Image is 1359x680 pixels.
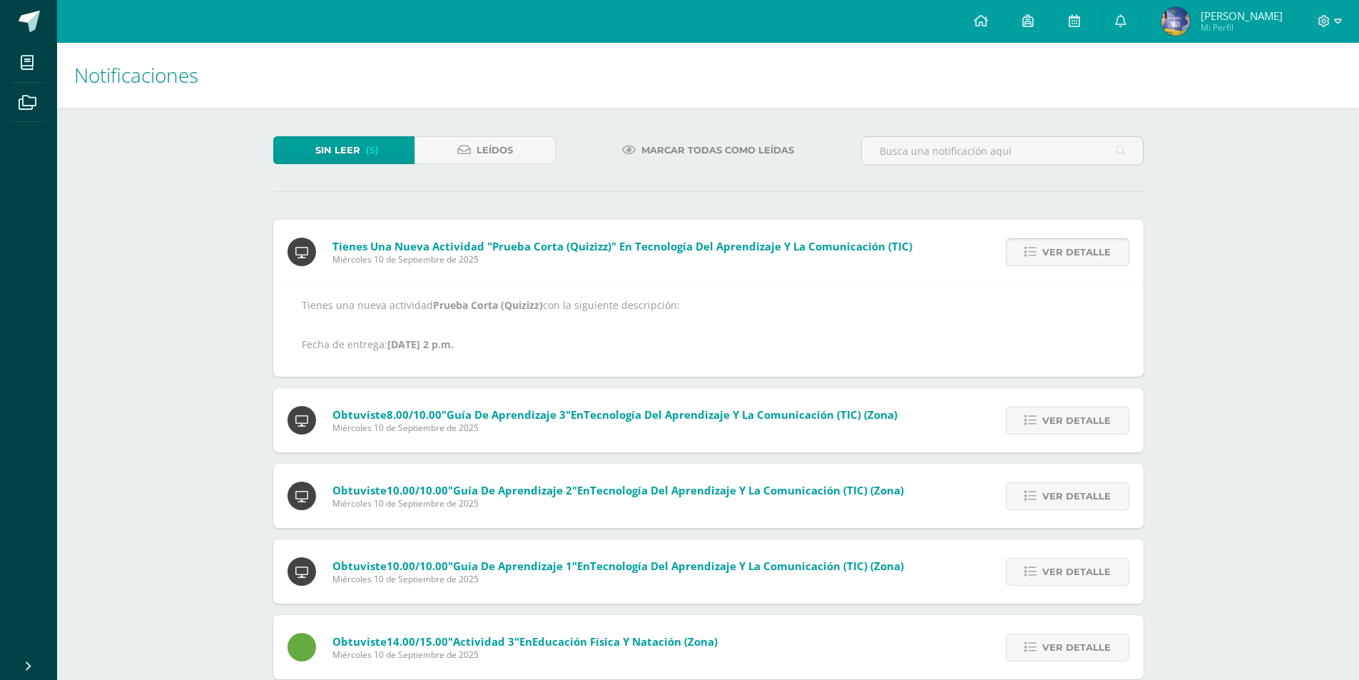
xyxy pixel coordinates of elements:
span: 10.00/10.00 [387,483,448,497]
span: Ver detalle [1042,559,1111,585]
span: Mi Perfil [1201,21,1283,34]
a: Leídos [414,136,556,164]
span: Miércoles 10 de Septiembre de 2025 [332,253,912,265]
span: Obtuviste en [332,407,897,422]
span: Miércoles 10 de Septiembre de 2025 [332,497,904,509]
span: Sin leer [315,137,360,163]
span: Tecnología del Aprendizaje y la Comunicación (TIC) (Zona) [590,483,904,497]
span: Ver detalle [1042,483,1111,509]
span: Tienes una nueva actividad "Prueba Corta (Quizizz)" En Tecnología del Aprendizaje y la Comunicaci... [332,239,912,253]
span: Marcar todas como leídas [641,137,794,163]
span: Obtuviste en [332,559,904,573]
span: "Guía de Aprendizaje 3" [442,407,571,422]
p: Tienes una nueva actividad con la siguiente descripción: Fecha de entrega: [302,299,1115,351]
span: Miércoles 10 de Septiembre de 2025 [332,649,718,661]
span: Leídos [477,137,513,163]
span: Notificaciones [74,61,198,88]
span: Miércoles 10 de Septiembre de 2025 [332,422,897,434]
span: Obtuviste en [332,483,904,497]
span: 14.00/15.00 [387,634,448,649]
a: Sin leer(5) [273,136,414,164]
span: Tecnología del Aprendizaje y la Comunicación (TIC) (Zona) [590,559,904,573]
span: Ver detalle [1042,407,1111,434]
span: "Guía de Aprendizaje 1" [448,559,577,573]
a: Marcar todas como leídas [604,136,812,164]
span: 10.00/10.00 [387,559,448,573]
span: 8.00/10.00 [387,407,442,422]
span: Obtuviste en [332,634,718,649]
span: Ver detalle [1042,239,1111,265]
span: Tecnología del Aprendizaje y la Comunicación (TIC) (Zona) [584,407,897,422]
span: "Actividad 3" [448,634,519,649]
span: Miércoles 10 de Septiembre de 2025 [332,573,904,585]
span: Educación Física y Natación (Zona) [532,634,718,649]
img: 1b94868c2fb4f6c996ec507560c9af05.png [1161,7,1190,36]
span: "Guía de Aprendizaje 2" [448,483,577,497]
strong: Prueba Corta (Quizizz) [433,298,543,312]
span: [PERSON_NAME] [1201,9,1283,23]
span: (5) [366,137,379,163]
input: Busca una notificación aquí [862,137,1143,165]
span: Ver detalle [1042,634,1111,661]
strong: [DATE] 2 p.m. [387,338,454,351]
